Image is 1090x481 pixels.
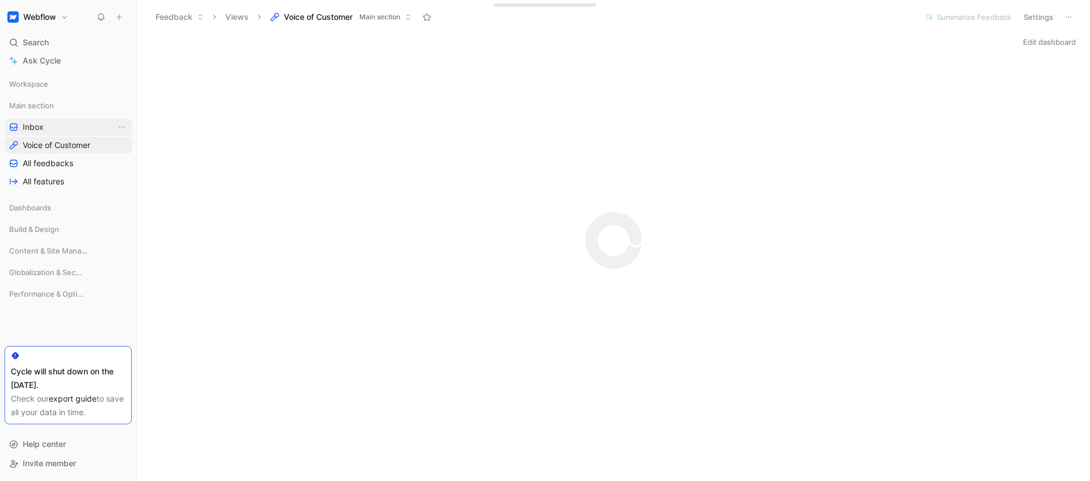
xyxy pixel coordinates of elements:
a: Ask Cycle [5,52,132,69]
div: Invite member [5,455,132,472]
span: Search [23,36,49,49]
a: All feedbacks [5,155,132,172]
button: Views [220,9,254,26]
button: Feedback [150,9,209,26]
div: Dashboards [5,199,132,216]
div: Content & Site Management [5,242,132,263]
button: Settings [1018,9,1058,25]
div: Workspace [5,75,132,92]
span: Build & Design [9,223,59,235]
div: Globalization & Security [5,264,132,284]
div: Check our to save all your data in time. [11,392,125,419]
span: Main section [9,100,54,111]
h1: Webflow [23,12,56,22]
span: Help center [23,439,66,449]
div: Performance & Optimization [5,285,132,306]
div: Build & Design [5,221,132,241]
div: Main sectionInboxView actionsVoice of CustomerAll feedbacksAll features [5,97,132,190]
span: Voice of Customer [23,140,90,151]
span: Ask Cycle [23,54,61,67]
button: Voice of CustomerMain section [265,9,417,26]
div: Main section [5,97,132,114]
span: Content & Site Management [9,245,89,256]
div: Dashboards [5,199,132,220]
a: export guide [49,394,97,403]
span: Inbox [23,121,44,133]
a: All features [5,173,132,190]
span: Voice of Customer [284,11,353,23]
a: InboxView actions [5,119,132,136]
div: Help center [5,436,132,453]
div: Globalization & Security [5,264,132,281]
div: Content & Site Management [5,242,132,259]
button: View actions [116,121,127,133]
div: Cycle will shut down on the [DATE]. [11,365,125,392]
img: Webflow [7,11,19,23]
span: Main section [359,11,400,23]
button: WebflowWebflow [5,9,71,25]
span: Dashboards [9,202,51,213]
span: Globalization & Security [9,267,86,278]
button: Edit dashboard [1018,34,1081,50]
span: Invite member [23,458,76,468]
a: Voice of Customer [5,137,132,154]
span: All feedbacks [23,158,73,169]
div: Search [5,34,132,51]
div: Build & Design [5,221,132,238]
span: All features [23,176,64,187]
div: Performance & Optimization [5,285,132,302]
span: Performance & Optimization [9,288,89,299]
button: Summarize Feedback [919,9,1016,25]
span: Workspace [9,78,48,90]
